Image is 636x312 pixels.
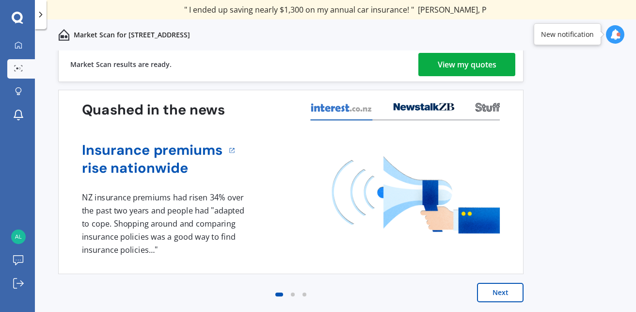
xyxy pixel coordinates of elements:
[82,101,225,119] h3: Quashed in the news
[477,283,524,302] button: Next
[82,141,223,159] a: Insurance premiums
[541,30,594,39] div: New notification
[70,48,172,82] div: Market Scan results are ready.
[58,29,70,41] img: home-and-contents.b802091223b8502ef2dd.svg
[332,156,500,233] img: media image
[74,30,190,40] p: Market Scan for [STREET_ADDRESS]
[82,191,248,256] div: NZ insurance premiums had risen 34% over the past two years and people had "adapted to cope. Shop...
[11,230,26,244] img: f969e1f78f73abc21e5ad65f6df30f7c
[438,53,496,76] div: View my quotes
[418,53,515,76] a: View my quotes
[82,159,223,177] a: rise nationwide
